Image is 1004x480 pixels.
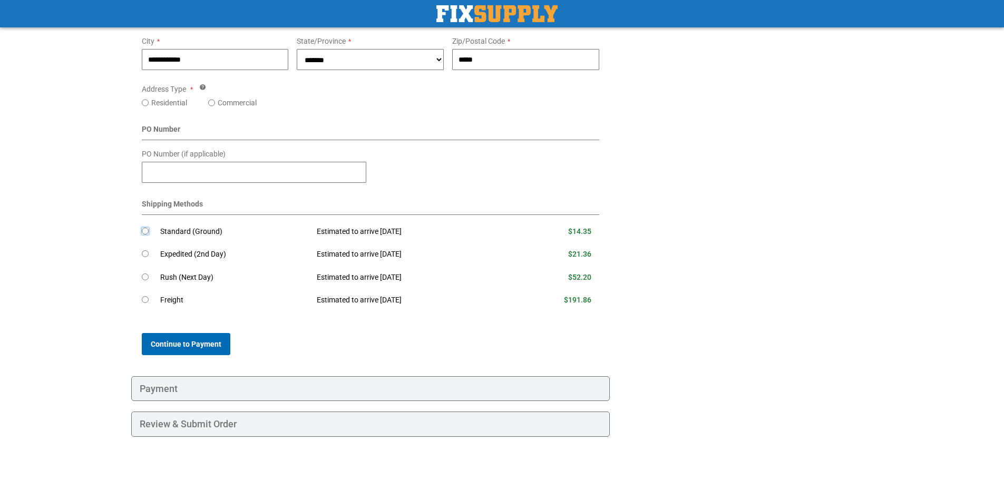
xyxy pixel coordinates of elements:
td: Freight [160,289,309,312]
span: Zip/Postal Code [452,37,505,45]
td: Estimated to arrive [DATE] [309,266,512,289]
a: store logo [436,5,558,22]
span: $52.20 [568,273,591,281]
span: Address Type [142,85,186,93]
td: Estimated to arrive [DATE] [309,243,512,266]
td: Expedited (2nd Day) [160,243,309,266]
span: PO Number (if applicable) [142,150,226,158]
div: PO Number [142,124,600,140]
span: State/Province [297,37,346,45]
span: Continue to Payment [151,340,221,348]
span: $191.86 [564,296,591,304]
div: Shipping Methods [142,199,600,215]
td: Estimated to arrive [DATE] [309,220,512,243]
span: City [142,37,154,45]
td: Rush (Next Day) [160,266,309,289]
span: $21.36 [568,250,591,258]
div: Payment [131,376,610,401]
button: Continue to Payment [142,333,230,355]
img: Fix Industrial Supply [436,5,558,22]
span: $14.35 [568,227,591,236]
td: Standard (Ground) [160,220,309,243]
td: Estimated to arrive [DATE] [309,289,512,312]
label: Residential [151,97,187,108]
div: Review & Submit Order [131,412,610,437]
label: Commercial [218,97,257,108]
